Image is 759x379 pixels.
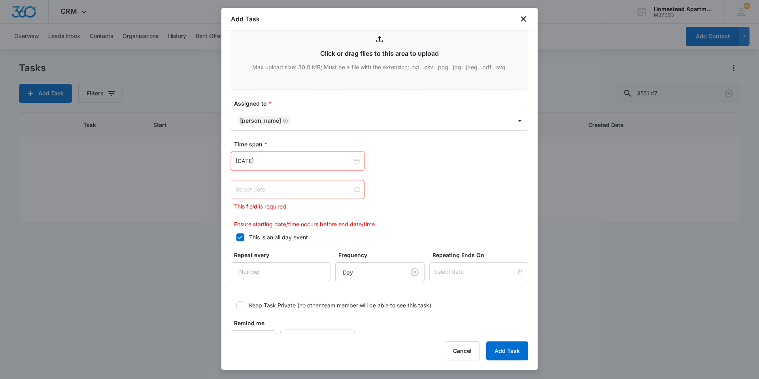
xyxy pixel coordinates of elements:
label: Repeating Ends On [432,251,531,259]
h1: Add Task [231,14,260,24]
button: Add Task [486,341,528,360]
input: Select date [236,185,353,194]
label: Time span [234,140,531,148]
input: Select date [434,267,516,276]
div: Remove Richard Delong [281,118,288,123]
p: This field is required. [234,202,379,210]
div: Keep Task Private (no other team member will be able to see this task) [249,301,431,309]
input: Number [231,262,330,281]
button: Clear [408,266,421,279]
label: Frequency [338,251,428,259]
p: Ensure starting date/time occurs before end date/time. [234,220,528,228]
div: This is an all day event [249,233,308,241]
input: Number [231,330,276,349]
input: Sep 5, 2025 [236,157,353,165]
label: Remind me [234,319,279,327]
button: Cancel [445,341,480,360]
label: Assigned to [234,99,531,108]
button: close [519,14,528,24]
button: Clear [338,333,351,346]
label: Repeat every [234,251,334,259]
div: [PERSON_NAME] [240,118,281,123]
